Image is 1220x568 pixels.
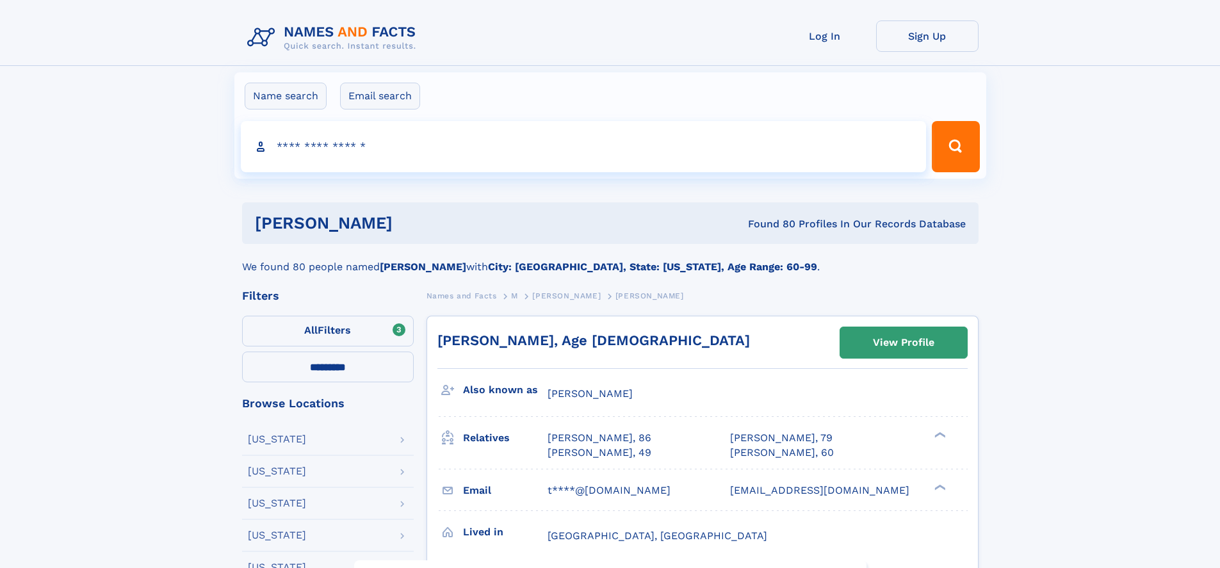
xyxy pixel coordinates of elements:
label: Email search [340,83,420,110]
a: [PERSON_NAME], 60 [730,446,834,460]
a: [PERSON_NAME], 49 [548,446,651,460]
span: [PERSON_NAME] [548,387,633,400]
div: View Profile [873,328,934,357]
a: [PERSON_NAME], Age [DEMOGRAPHIC_DATA] [437,332,750,348]
span: All [304,324,318,336]
button: Search Button [932,121,979,172]
span: M [511,291,518,300]
b: [PERSON_NAME] [380,261,466,273]
a: Log In [774,20,876,52]
img: Logo Names and Facts [242,20,427,55]
input: search input [241,121,927,172]
h1: [PERSON_NAME] [255,215,571,231]
div: [US_STATE] [248,434,306,444]
span: [PERSON_NAME] [615,291,684,300]
span: [GEOGRAPHIC_DATA], [GEOGRAPHIC_DATA] [548,530,767,542]
span: [EMAIL_ADDRESS][DOMAIN_NAME] [730,484,909,496]
div: Found 80 Profiles In Our Records Database [570,217,966,231]
label: Name search [245,83,327,110]
div: [US_STATE] [248,530,306,540]
a: Sign Up [876,20,979,52]
div: We found 80 people named with . [242,244,979,275]
h3: Also known as [463,379,548,401]
a: Names and Facts [427,288,497,304]
div: [US_STATE] [248,498,306,508]
div: ❯ [931,431,947,439]
a: View Profile [840,327,967,358]
h3: Email [463,480,548,501]
div: Filters [242,290,414,302]
div: ❯ [931,483,947,491]
a: [PERSON_NAME] [532,288,601,304]
div: [US_STATE] [248,466,306,476]
a: [PERSON_NAME], 86 [548,431,651,445]
b: City: [GEOGRAPHIC_DATA], State: [US_STATE], Age Range: 60-99 [488,261,817,273]
a: M [511,288,518,304]
label: Filters [242,316,414,346]
div: Browse Locations [242,398,414,409]
a: [PERSON_NAME], 79 [730,431,833,445]
h3: Relatives [463,427,548,449]
span: [PERSON_NAME] [532,291,601,300]
h3: Lived in [463,521,548,543]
